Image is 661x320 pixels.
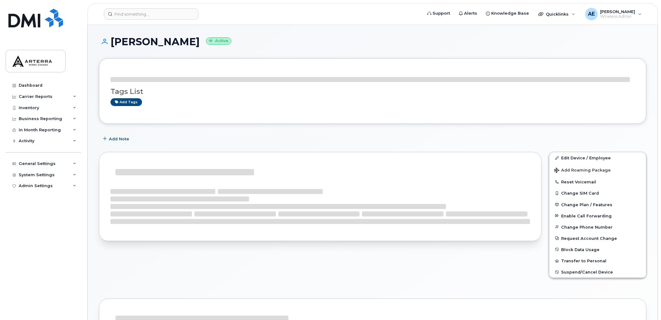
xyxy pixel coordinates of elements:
[549,244,646,255] button: Block Data Usage
[549,187,646,199] button: Change SIM Card
[549,163,646,176] button: Add Roaming Package
[549,176,646,187] button: Reset Voicemail
[109,136,129,142] span: Add Note
[561,202,612,207] span: Change Plan / Features
[549,266,646,278] button: Suspend/Cancel Device
[554,168,611,174] span: Add Roaming Package
[549,199,646,210] button: Change Plan / Features
[110,98,142,106] a: Add tags
[561,270,613,274] span: Suspend/Cancel Device
[99,133,135,144] button: Add Note
[99,36,646,47] h1: [PERSON_NAME]
[549,210,646,221] button: Enable Call Forwarding
[110,88,635,95] h3: Tags List
[206,37,231,45] small: Active
[549,221,646,233] button: Change Phone Number
[549,152,646,163] a: Edit Device / Employee
[549,233,646,244] button: Request Account Change
[561,213,612,218] span: Enable Call Forwarding
[549,255,646,266] button: Transfer to Personal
